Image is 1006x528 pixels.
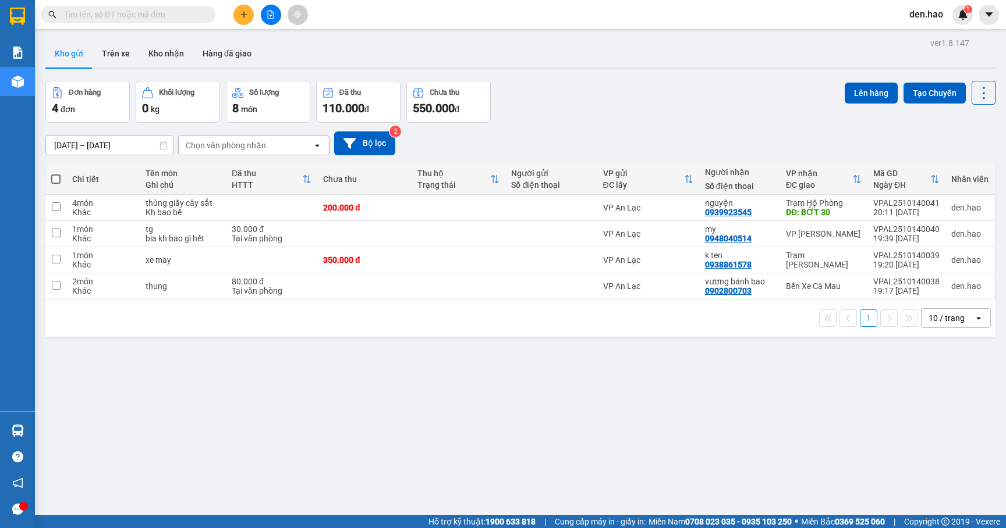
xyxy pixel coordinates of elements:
button: Tạo Chuyến [904,83,966,104]
div: Chọn văn phòng nhận [186,140,266,151]
img: warehouse-icon [12,76,24,88]
div: Trạm [PERSON_NAME] [786,251,862,269]
strong: 0369 525 060 [835,517,885,526]
div: 1 món [72,224,134,234]
div: VPAL2510140038 [873,277,940,286]
div: 19:39 [DATE] [873,234,940,243]
div: thùng giấy cây sắt [146,198,220,208]
div: Trạng thái [417,180,491,190]
th: Toggle SortBy [780,164,867,195]
div: Tại văn phòng [232,286,311,295]
span: 550.000 [413,101,455,115]
span: caret-down [984,9,994,20]
div: Khác [72,234,134,243]
div: Trạm Hộ Phòng [786,198,862,208]
span: copyright [941,518,950,526]
button: Số lượng8món [226,81,310,123]
strong: 0708 023 035 - 0935 103 250 [685,517,792,526]
span: đơn [61,105,75,114]
div: VP [PERSON_NAME] [786,229,862,238]
img: solution-icon [12,47,24,59]
div: VP An Lạc [603,203,693,212]
div: 80.000 đ [232,277,311,286]
th: Toggle SortBy [597,164,699,195]
strong: 1900 633 818 [486,517,536,526]
div: Chi tiết [72,174,134,184]
button: Khối lượng0kg [136,81,220,123]
th: Toggle SortBy [226,164,317,195]
div: VP An Lạc [603,281,693,291]
div: xe may [146,255,220,265]
button: Trên xe [93,40,139,67]
div: VP An Lạc [603,229,693,238]
div: VPAL2510140040 [873,224,940,234]
button: 1 [860,309,877,327]
div: Số điện thoại [705,181,774,191]
div: Tên món [146,169,220,178]
span: notification [12,477,23,488]
div: VP nhận [786,169,852,178]
span: ⚪️ [795,519,798,524]
div: 0938861578 [705,260,752,269]
div: Ghi chú [146,180,220,190]
span: den.hao [900,7,952,22]
span: món [241,105,257,114]
div: Đơn hàng [69,88,101,97]
span: plus [240,10,248,19]
div: VPAL2510140039 [873,251,940,260]
span: đ [455,105,459,114]
span: Miền Nam [649,515,792,528]
img: icon-new-feature [958,9,968,20]
div: ver 1.8.147 [930,37,969,49]
span: 0 [142,101,148,115]
div: Đã thu [232,169,302,178]
span: Cung cấp máy in - giấy in: [555,515,646,528]
div: 20:11 [DATE] [873,208,940,217]
span: search [48,10,56,19]
div: Bến Xe Cà Mau [786,281,862,291]
button: Chưa thu550.000đ [406,81,491,123]
div: Số lượng [249,88,279,97]
div: VP An Lạc [603,255,693,265]
div: 30.000 đ [232,224,311,234]
sup: 1 [964,5,972,13]
div: 1 món [72,251,134,260]
div: 10 / trang [929,312,965,324]
span: Miền Bắc [801,515,885,528]
div: 0902800703 [705,286,752,295]
span: 1 [966,5,970,13]
span: | [894,515,895,528]
div: Thu hộ [417,169,491,178]
div: Mã GD [873,169,930,178]
div: Kh bao bể [146,208,220,217]
button: Đã thu110.000đ [316,81,401,123]
svg: open [974,313,983,323]
button: Kho gửi [45,40,93,67]
button: caret-down [979,5,999,25]
div: den.hao [951,255,989,265]
span: file-add [267,10,275,19]
input: Select a date range. [46,136,173,155]
div: 350.000 đ [323,255,406,265]
div: Khác [72,286,134,295]
div: Khối lượng [159,88,194,97]
div: Chưa thu [430,88,459,97]
div: Khác [72,260,134,269]
div: Khác [72,208,134,217]
div: HTTT [232,180,302,190]
div: Đã thu [339,88,361,97]
span: 110.000 [323,101,364,115]
img: warehouse-icon [12,424,24,437]
button: Đơn hàng4đơn [45,81,130,123]
div: 200.000 đ [323,203,406,212]
div: den.hao [951,229,989,238]
sup: 2 [389,126,401,137]
span: question-circle [12,451,23,462]
span: kg [151,105,160,114]
div: 19:17 [DATE] [873,286,940,295]
div: Nhân viên [951,174,989,184]
div: 19:20 [DATE] [873,260,940,269]
span: Hỗ trợ kỹ thuật: [428,515,536,528]
div: my [705,224,774,234]
div: VP gửi [603,169,684,178]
